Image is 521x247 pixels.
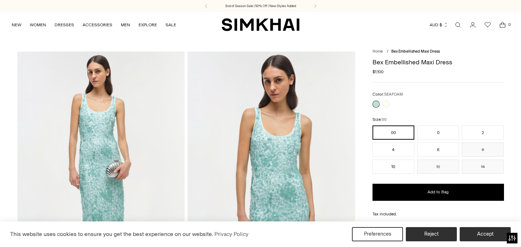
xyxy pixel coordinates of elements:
a: NEW [12,17,21,33]
a: DRESSES [55,17,74,33]
label: Color: [372,91,403,98]
a: SALE [166,17,176,33]
button: 2 [462,125,504,140]
button: 10 [372,160,414,174]
button: 00 [372,125,414,140]
button: Accept [460,227,511,241]
button: AUD $ [430,17,448,33]
span: This website uses cookies to ensure you get the best experience on our website. [10,231,213,237]
a: Open cart modal [495,18,510,32]
a: SIMKHAI [222,18,299,32]
button: 14 [462,160,504,174]
button: Reject [406,227,457,241]
div: / [387,49,388,55]
a: WOMEN [30,17,46,33]
button: 0 [417,125,459,140]
a: MEN [121,17,130,33]
a: Home [372,49,383,54]
a: ACCESSORIES [83,17,112,33]
a: Go to the account page [466,18,480,32]
span: 0 [506,21,512,28]
label: Size: [372,116,387,123]
span: $1,100 [372,69,383,75]
button: 12 [417,160,459,174]
span: Add to Bag [427,189,449,195]
span: Bex Embellished Maxi Dress [391,49,440,54]
button: 4 [372,143,414,157]
a: EXPLORE [139,17,157,33]
a: End of Season Sale | 50% Off | New Styles Added [225,4,296,9]
nav: breadcrumbs [372,49,504,55]
button: 6 [417,143,459,157]
a: Open search modal [451,18,465,32]
button: 8 [462,143,504,157]
a: Wishlist [481,18,495,32]
span: SEAFOAM [384,92,403,97]
a: Privacy Policy (opens in a new tab) [213,229,250,240]
button: Preferences [352,227,403,241]
span: 00 [382,117,387,122]
button: Add to Bag [372,184,504,201]
div: Tax included. [372,211,504,217]
h1: Bex Embellished Maxi Dress [372,59,504,65]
